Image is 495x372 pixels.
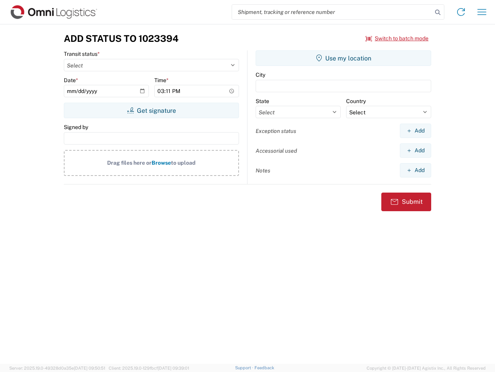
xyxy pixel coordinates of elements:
[64,50,100,57] label: Transit status
[171,160,196,166] span: to upload
[64,103,239,118] button: Get signature
[74,366,105,370] span: [DATE] 09:50:51
[9,366,105,370] span: Server: 2025.19.0-49328d0a35e
[158,366,189,370] span: [DATE] 09:39:01
[107,160,152,166] span: Drag files here or
[256,167,270,174] label: Notes
[256,50,431,66] button: Use my location
[154,77,169,84] label: Time
[235,365,254,370] a: Support
[256,127,296,134] label: Exception status
[365,32,428,45] button: Switch to batch mode
[152,160,171,166] span: Browse
[346,98,366,105] label: Country
[64,33,179,44] h3: Add Status to 1023394
[109,366,189,370] span: Client: 2025.19.0-129fbcf
[400,143,431,158] button: Add
[232,5,432,19] input: Shipment, tracking or reference number
[381,193,431,211] button: Submit
[400,163,431,177] button: Add
[254,365,274,370] a: Feedback
[256,147,297,154] label: Accessorial used
[64,77,78,84] label: Date
[64,124,88,131] label: Signed by
[400,124,431,138] button: Add
[367,365,486,372] span: Copyright © [DATE]-[DATE] Agistix Inc., All Rights Reserved
[256,98,269,105] label: State
[256,71,265,78] label: City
